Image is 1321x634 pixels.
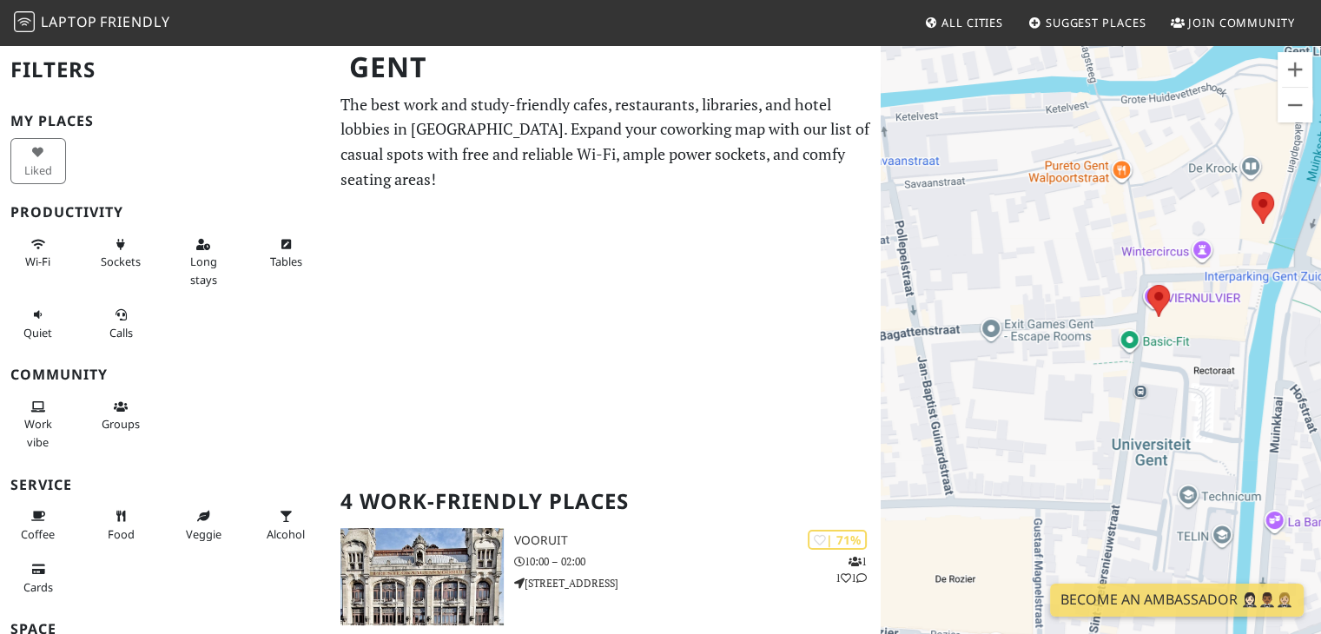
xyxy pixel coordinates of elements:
[917,7,1010,38] a: All Cities
[340,475,870,528] h2: 4 Work-Friendly Places
[93,502,149,548] button: Food
[102,416,140,432] span: Group tables
[10,502,66,548] button: Coffee
[340,528,503,625] img: Vooruit
[335,43,877,91] h1: Gent
[93,230,149,276] button: Sockets
[21,526,55,542] span: Coffee
[10,43,320,96] h2: Filters
[10,555,66,601] button: Cards
[190,254,217,287] span: Long stays
[10,204,320,221] h3: Productivity
[1188,15,1295,30] span: Join Community
[1021,7,1153,38] a: Suggest Places
[24,416,52,449] span: People working
[330,528,881,625] a: Vooruit | 71% 111 Vooruit 10:00 – 02:00 [STREET_ADDRESS]
[23,579,53,595] span: Credit cards
[514,533,882,548] h3: Vooruit
[1278,52,1312,87] button: Vergrößern
[41,12,97,31] span: Laptop
[25,254,50,269] span: Stable Wi-Fi
[258,230,314,276] button: Tables
[267,526,305,542] span: Alcohol
[109,325,133,340] span: Video/audio calls
[941,15,1003,30] span: All Cities
[270,254,302,269] span: Work-friendly tables
[10,300,66,347] button: Quiet
[258,502,314,548] button: Alcohol
[108,526,135,542] span: Food
[1046,15,1146,30] span: Suggest Places
[101,254,141,269] span: Power sockets
[93,393,149,439] button: Groups
[186,526,221,542] span: Veggie
[175,230,231,294] button: Long stays
[10,230,66,276] button: Wi-Fi
[1278,88,1312,122] button: Verkleinern
[1164,7,1302,38] a: Join Community
[514,575,882,591] p: [STREET_ADDRESS]
[93,300,149,347] button: Calls
[14,8,170,38] a: LaptopFriendly LaptopFriendly
[808,530,867,550] div: | 71%
[10,477,320,493] h3: Service
[14,11,35,32] img: LaptopFriendly
[514,553,882,570] p: 10:00 – 02:00
[836,553,867,586] p: 1 1 1
[340,92,870,192] p: The best work and study-friendly cafes, restaurants, libraries, and hotel lobbies in [GEOGRAPHIC_...
[10,113,320,129] h3: My Places
[10,393,66,456] button: Work vibe
[100,12,169,31] span: Friendly
[10,367,320,383] h3: Community
[23,325,52,340] span: Quiet
[175,502,231,548] button: Veggie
